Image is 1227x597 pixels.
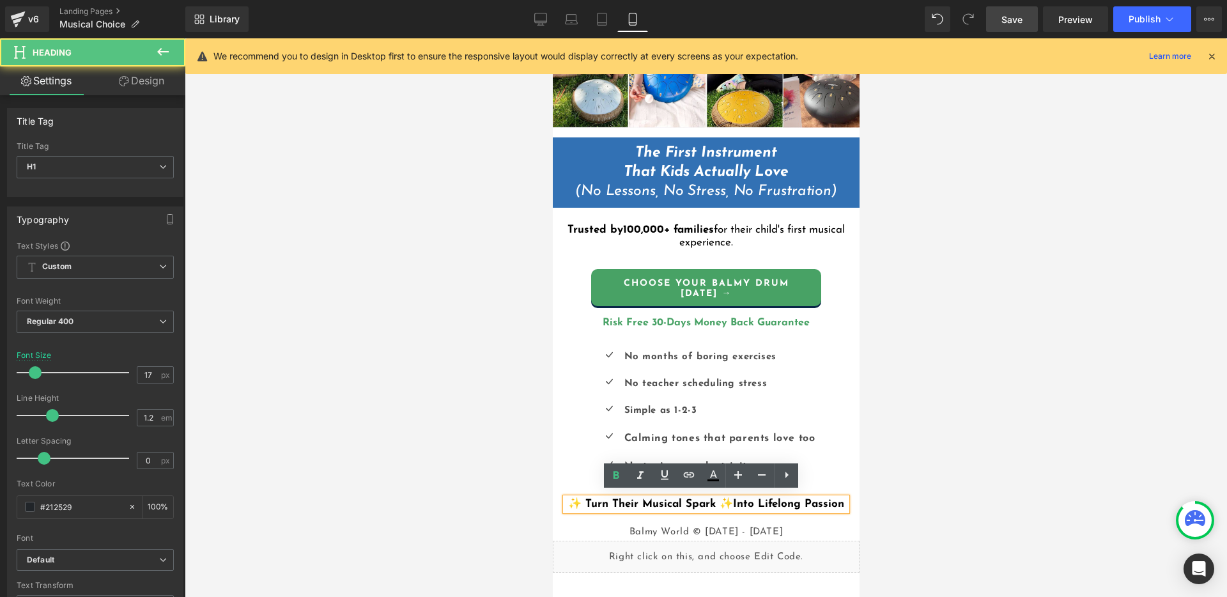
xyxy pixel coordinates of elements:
[27,162,36,171] b: H1
[59,6,185,17] a: Landing Pages
[72,368,144,377] b: Simple as 1-2-3
[5,6,49,32] a: v6
[70,186,161,197] strong: 100,000+ families
[27,555,54,566] i: Default
[17,437,174,446] div: Letter Spacing
[161,371,172,379] span: px
[33,47,72,58] span: Heading
[1043,6,1108,32] a: Preview
[925,6,950,32] button: Undo
[17,351,52,360] div: Font Size
[15,186,70,197] strong: Trusted by
[213,49,798,63] p: We recommend you to design in Desktop first to ensure the responsive layout would display correct...
[17,297,174,306] div: Font Weight
[26,11,42,27] div: v6
[17,142,174,151] div: Title Tag
[27,316,74,326] b: Regular 400
[161,414,172,422] span: em
[180,460,291,471] b: Into Lifelong Passion
[95,66,188,95] a: Design
[143,496,173,518] div: %
[1129,14,1161,24] span: Publish
[72,423,201,433] strong: No tuning, no electricity
[587,6,617,32] a: Tablet
[617,6,648,32] a: Mobile
[42,261,72,272] b: Custom
[72,341,215,350] b: No teacher scheduling stress
[955,6,981,32] button: Redo
[161,456,172,465] span: px
[185,6,249,32] a: New Library
[17,394,174,403] div: Line Height
[50,279,257,290] b: Risk Free 30-Days Money Back Guarantee
[1058,13,1093,26] span: Preview
[1001,13,1022,26] span: Save
[17,534,174,543] div: Font
[38,231,268,268] a: Choose YOUR BALMY DRUM [DATE] →
[59,19,125,29] span: Musical Choice
[72,314,224,323] strong: No months of boring exercises
[556,6,587,32] a: Laptop
[15,186,292,210] font: for their child's first musical experience.
[1184,554,1214,584] div: Open Intercom Messenger
[1144,49,1196,64] a: Learn more
[22,107,284,160] i: (No Lessons, No Stress, No Frustration)
[1196,6,1222,32] button: More
[17,207,69,225] div: Typography
[17,109,54,127] div: Title Tag
[210,13,240,25] span: Library
[17,240,174,251] div: Text Styles
[15,460,180,471] b: ✨ Turn Their Musical Spark ✨
[40,500,122,514] input: Color
[1113,6,1191,32] button: Publish
[17,479,174,488] div: Text Color
[525,6,556,32] a: Desktop
[72,395,263,405] strong: Calming tones that parents love too
[71,107,236,141] strong: The First Instrument That Kids Actually Love
[17,581,174,590] div: Text Transform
